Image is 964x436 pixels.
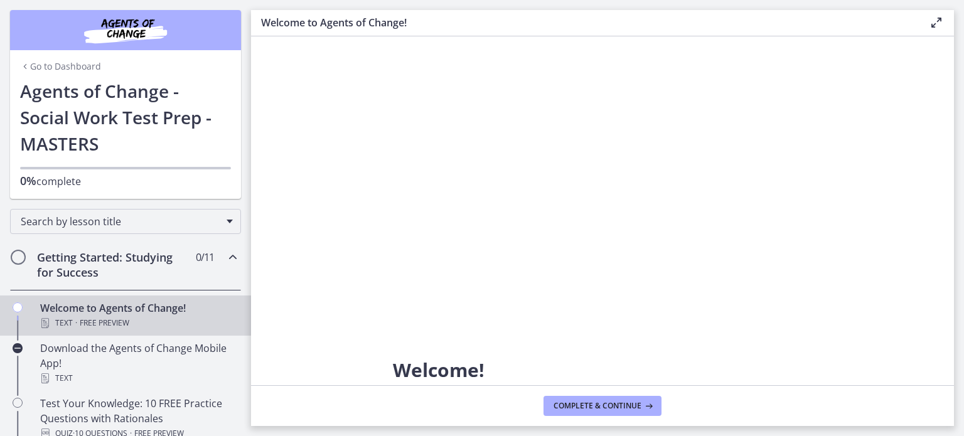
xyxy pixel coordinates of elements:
span: Welcome! [393,357,485,383]
button: Complete & continue [544,396,661,416]
span: Free preview [80,316,129,331]
img: Agents of Change [50,15,201,45]
h1: Agents of Change - Social Work Test Prep - MASTERS [20,78,231,157]
h3: Welcome to Agents of Change! [261,15,909,30]
span: Search by lesson title [21,215,220,228]
span: 0 / 11 [196,250,214,265]
div: Welcome to Agents of Change! [40,300,236,331]
span: · [75,316,77,331]
div: Download the Agents of Change Mobile App! [40,341,236,386]
div: Text [40,316,236,331]
div: Search by lesson title [10,209,241,234]
a: Go to Dashboard [20,60,101,73]
p: complete [20,173,231,189]
h2: Getting Started: Studying for Success [37,250,190,280]
span: Complete & continue [554,401,641,411]
div: Text [40,371,236,386]
span: 0% [20,173,36,188]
